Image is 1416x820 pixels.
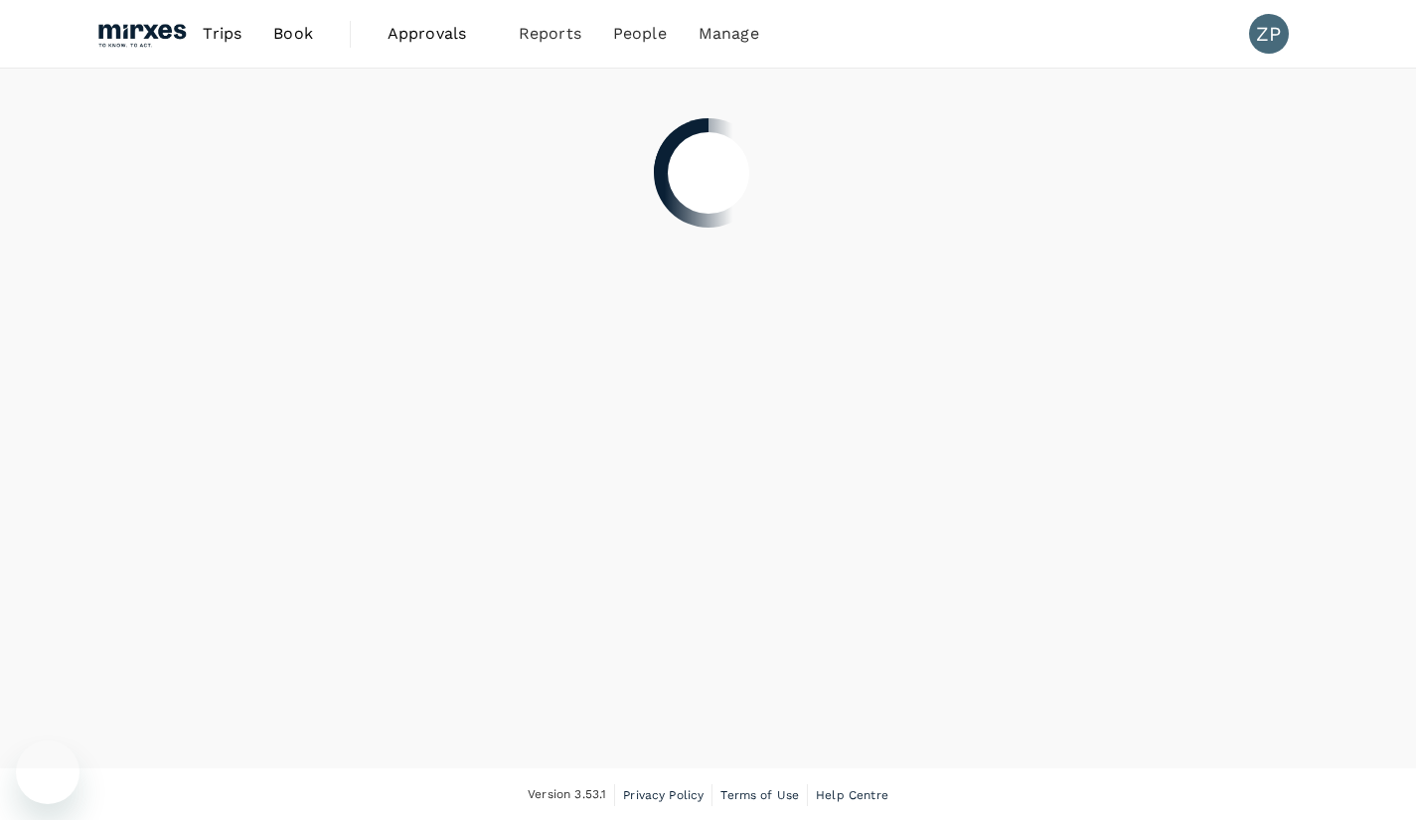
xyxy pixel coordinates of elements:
[623,788,704,802] span: Privacy Policy
[816,784,888,806] a: Help Centre
[528,785,606,805] span: Version 3.53.1
[273,22,313,46] span: Book
[720,784,799,806] a: Terms of Use
[613,22,667,46] span: People
[388,22,487,46] span: Approvals
[699,22,759,46] span: Manage
[623,784,704,806] a: Privacy Policy
[16,740,79,804] iframe: Button to launch messaging window
[816,788,888,802] span: Help Centre
[1249,14,1289,54] div: ZP
[203,22,241,46] span: Trips
[519,22,581,46] span: Reports
[720,788,799,802] span: Terms of Use
[96,12,188,56] img: Mirxes Holding Pte Ltd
